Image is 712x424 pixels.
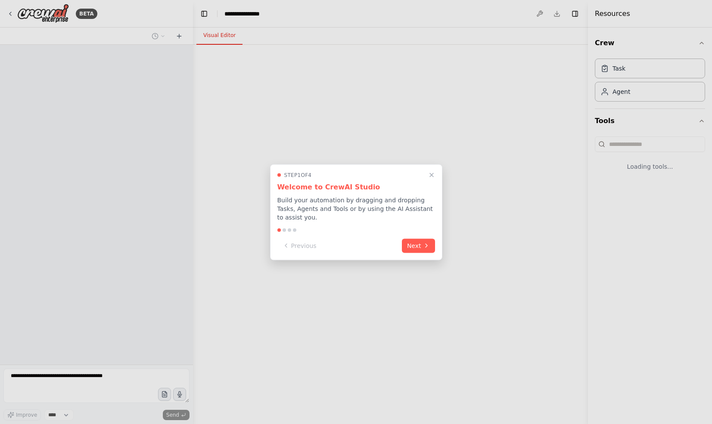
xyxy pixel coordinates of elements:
[277,195,435,221] p: Build your automation by dragging and dropping Tasks, Agents and Tools or by using the AI Assista...
[198,8,210,20] button: Hide left sidebar
[277,238,322,253] button: Previous
[402,238,435,253] button: Next
[426,170,437,180] button: Close walkthrough
[284,171,312,178] span: Step 1 of 4
[277,182,435,192] h3: Welcome to CrewAI Studio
